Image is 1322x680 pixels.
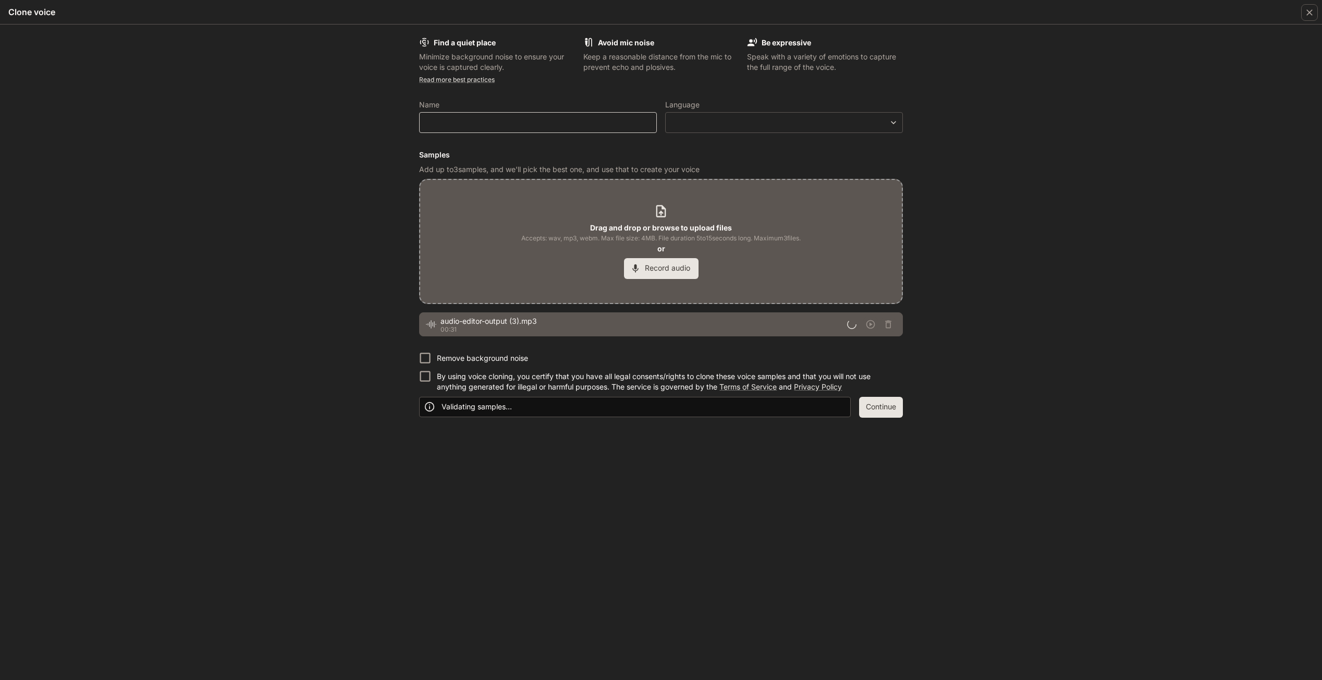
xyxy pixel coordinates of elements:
[440,316,847,326] span: audio-editor-output (3).mp3
[666,117,902,128] div: ​
[434,38,496,47] b: Find a quiet place
[590,223,732,232] b: Drag and drop or browse to upload files
[419,101,439,108] p: Name
[665,101,700,108] p: Language
[583,52,739,72] p: Keep a reasonable distance from the mic to prevent echo and plosives.
[859,397,903,418] button: Continue
[794,382,842,391] a: Privacy Policy
[442,397,512,416] div: Validating samples...
[657,244,665,253] b: or
[419,164,903,175] p: Add up to 3 samples, and we'll pick the best one, and use that to create your voice
[521,233,801,244] span: Accepts: wav, mp3, webm. Max file size: 4MB. File duration 5 to 15 seconds long. Maximum 3 files.
[419,76,495,83] a: Read more best practices
[8,6,55,18] h5: Clone voice
[624,258,699,279] button: Record audio
[419,150,903,160] h6: Samples
[598,38,654,47] b: Avoid mic noise
[440,326,847,333] p: 00:31
[419,52,575,72] p: Minimize background noise to ensure your voice is captured clearly.
[762,38,811,47] b: Be expressive
[719,382,777,391] a: Terms of Service
[437,353,528,363] p: Remove background noise
[747,52,903,72] p: Speak with a variety of emotions to capture the full range of the voice.
[437,371,895,392] p: By using voice cloning, you certify that you have all legal consents/rights to clone these voice ...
